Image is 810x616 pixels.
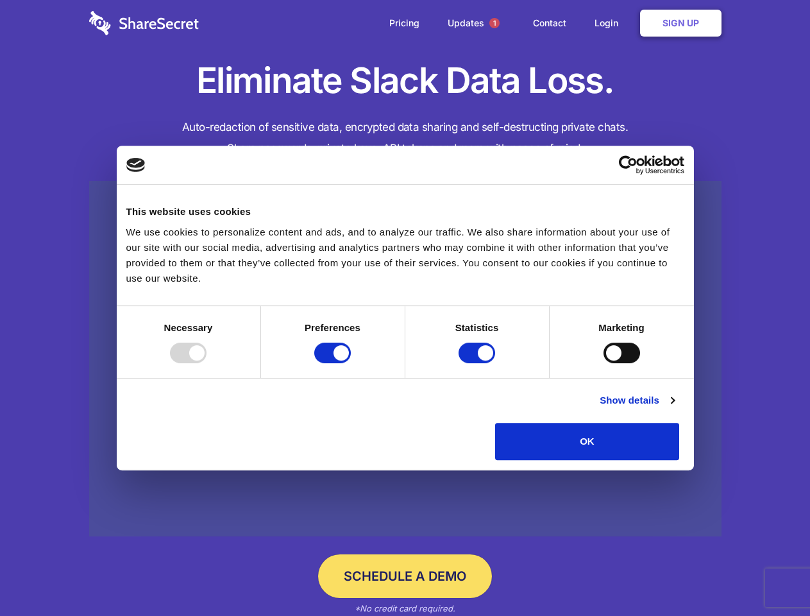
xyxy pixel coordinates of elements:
strong: Marketing [598,322,645,333]
strong: Statistics [455,322,499,333]
a: Usercentrics Cookiebot - opens in a new window [572,155,684,175]
span: 1 [489,18,500,28]
div: We use cookies to personalize content and ads, and to analyze our traffic. We also share informat... [126,225,684,286]
a: Show details [600,393,674,408]
em: *No credit card required. [355,603,455,613]
a: Schedule a Demo [318,554,492,598]
strong: Preferences [305,322,360,333]
a: Sign Up [640,10,721,37]
h1: Eliminate Slack Data Loss. [89,58,721,104]
div: This website uses cookies [126,204,684,219]
h4: Auto-redaction of sensitive data, encrypted data sharing and self-destructing private chats. Shar... [89,117,721,159]
img: logo [126,158,146,172]
a: Contact [520,3,579,43]
a: Pricing [376,3,432,43]
img: logo-wordmark-white-trans-d4663122ce5f474addd5e946df7df03e33cb6a1c49d2221995e7729f52c070b2.svg [89,11,199,35]
button: OK [495,423,679,460]
a: Wistia video thumbnail [89,181,721,537]
strong: Necessary [164,322,213,333]
a: Login [582,3,637,43]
